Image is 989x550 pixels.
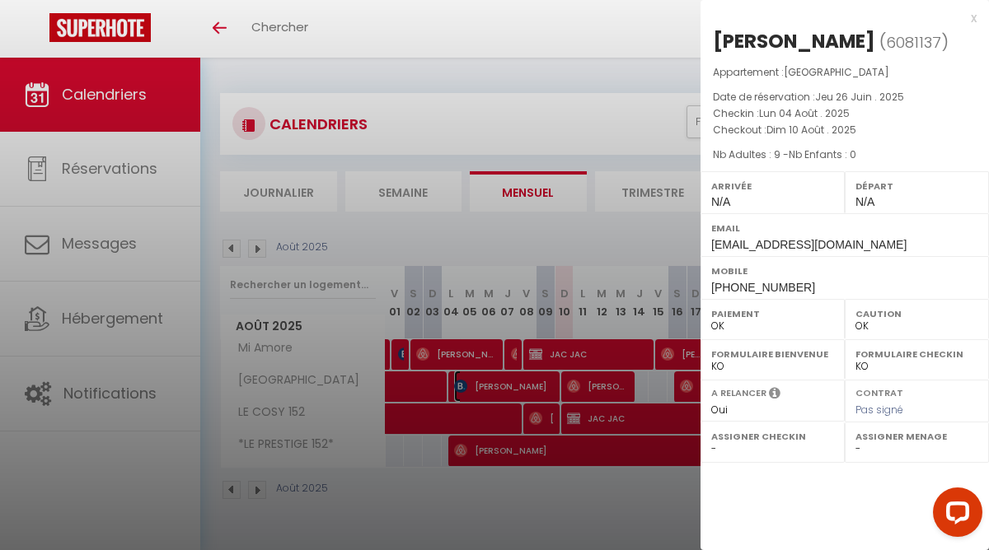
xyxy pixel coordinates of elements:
[711,346,834,362] label: Formulaire Bienvenue
[711,281,815,294] span: [PHONE_NUMBER]
[713,147,856,161] span: Nb Adultes : 9 -
[769,386,780,404] i: Sélectionner OUI si vous souhaiter envoyer les séquences de messages post-checkout
[713,64,977,81] p: Appartement :
[701,8,977,28] div: x
[711,195,730,208] span: N/A
[713,89,977,105] p: Date de réservation :
[713,105,977,122] p: Checkin :
[920,481,989,550] iframe: LiveChat chat widget
[713,28,875,54] div: [PERSON_NAME]
[789,147,856,161] span: Nb Enfants : 0
[855,386,903,397] label: Contrat
[711,178,834,194] label: Arrivée
[855,178,978,194] label: Départ
[855,195,874,208] span: N/A
[711,263,978,279] label: Mobile
[855,428,978,445] label: Assigner Menage
[855,403,903,417] span: Pas signé
[886,32,941,53] span: 6081137
[855,305,978,322] label: Caution
[711,220,978,236] label: Email
[784,65,889,79] span: [GEOGRAPHIC_DATA]
[711,238,907,251] span: [EMAIL_ADDRESS][DOMAIN_NAME]
[815,90,904,104] span: Jeu 26 Juin . 2025
[713,122,977,138] p: Checkout :
[711,428,834,445] label: Assigner Checkin
[711,305,834,322] label: Paiement
[759,106,850,120] span: Lun 04 Août . 2025
[855,346,978,362] label: Formulaire Checkin
[711,386,766,400] label: A relancer
[766,123,856,137] span: Dim 10 Août . 2025
[879,30,949,54] span: ( )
